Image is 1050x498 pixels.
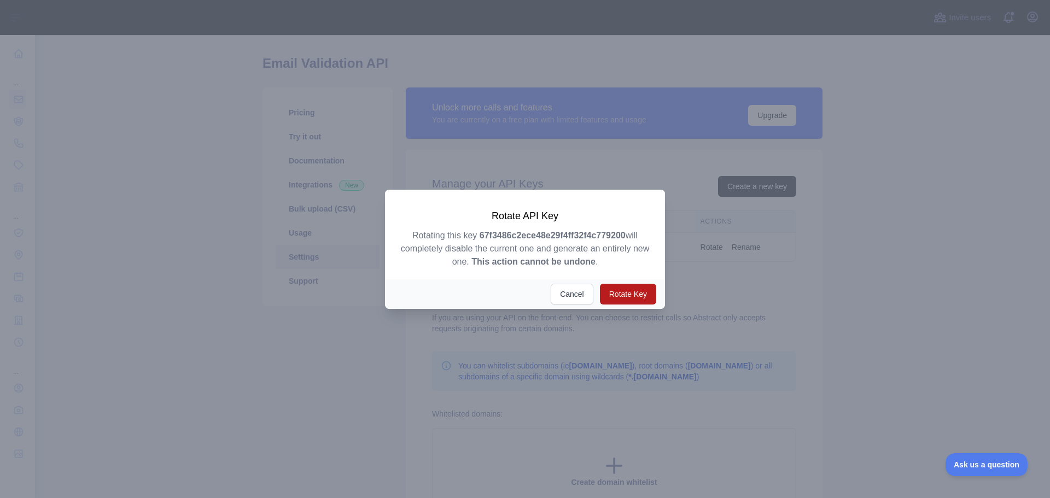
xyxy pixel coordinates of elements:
p: Rotating this key will completely disable the current one and generate an entirely new one. . [398,229,652,268]
button: Rotate Key [600,284,656,304]
button: Cancel [551,284,593,304]
iframe: Toggle Customer Support [946,453,1028,476]
h3: Rotate API Key [398,209,652,222]
strong: This action cannot be undone [471,257,596,266]
strong: 67f3486c2ece48e29f4ff32f4c779200 [480,231,626,240]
